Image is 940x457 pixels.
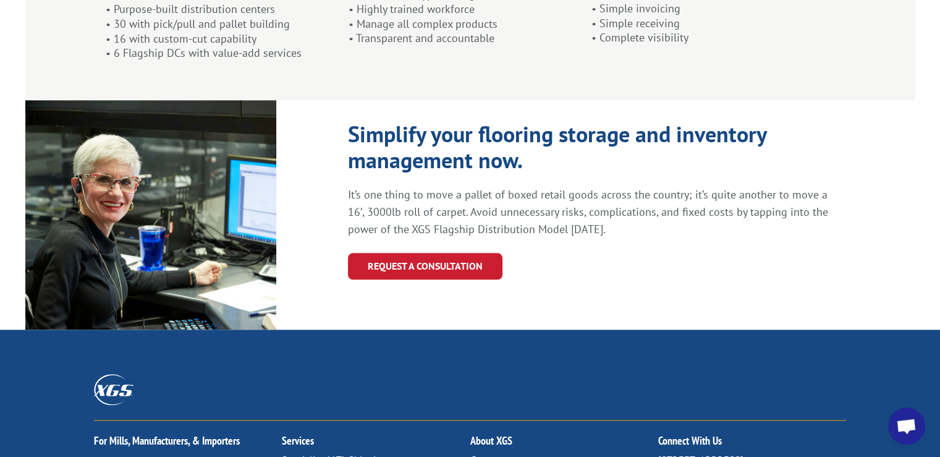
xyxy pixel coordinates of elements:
p: • Purpose-built distribution centers • 30 with pick/pull and pallet building • 16 with custom-cut... [106,2,339,61]
a: Open chat [888,408,925,445]
a: Services [282,434,314,448]
a: About XGS [470,434,512,448]
a: REQUEST A CONSULTATION [348,253,502,280]
img: XGS_Expert_Consultant [25,100,276,330]
a: For Mills, Manufacturers, & Importers [94,434,240,448]
img: XGS_Logos_ALL_2024_All_White [94,374,133,404]
h2: Connect With Us [658,435,846,453]
p: It’s one thing to move a pallet of boxed retail goods across the country; it’s quite another to m... [348,186,837,238]
h1: Simplify your flooring storage and inventory management now. [348,121,768,179]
